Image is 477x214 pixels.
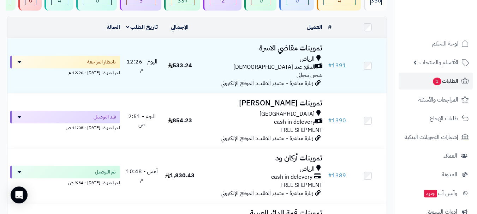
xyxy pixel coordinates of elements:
[87,59,116,66] span: بانتظار المراجعة
[94,114,116,121] span: قيد التوصيل
[300,165,315,173] span: الرياض
[10,123,120,131] div: اخر تحديث: [DATE] - 11:05 ص
[260,110,315,118] span: [GEOGRAPHIC_DATA]
[307,23,322,31] a: العميل
[11,187,28,203] div: Open Intercom Messenger
[297,71,322,79] span: شحن مجاني
[399,166,473,183] a: المدونة
[430,114,458,123] span: طلبات الإرجاع
[202,44,322,52] h3: تموينات مقاضي الاسرة
[399,91,473,108] a: المراجعات والأسئلة
[432,76,458,86] span: الطلبات
[221,134,313,142] span: زيارة مباشرة - مصدر الطلب: الموقع الإلكتروني
[328,23,332,31] a: #
[10,178,120,186] div: اخر تحديث: [DATE] - 9:54 ص
[233,63,315,71] span: الدفع عند [DEMOGRAPHIC_DATA]
[399,129,473,146] a: إشعارات التحويلات البنكية
[328,61,346,70] a: #1391
[399,73,473,90] a: الطلبات1
[171,23,189,31] a: الإجمالي
[328,61,332,70] span: #
[429,19,470,34] img: logo-2.png
[280,181,322,189] span: FREE SHIPMENT
[271,173,312,181] span: cash in delevery
[399,110,473,127] a: طلبات الإرجاع
[424,190,437,197] span: جديد
[107,23,120,31] a: الحالة
[274,118,315,126] span: cash in delevery
[221,189,313,197] span: زيارة مباشرة - مصدر الطلب: الموقع الإلكتروني
[399,35,473,52] a: لوحة التحكم
[328,171,346,180] a: #1389
[443,151,457,161] span: العملاء
[280,126,322,134] span: FREE SHIPMENT
[433,78,441,85] span: 1
[423,188,457,198] span: وآتس آب
[221,79,313,87] span: زيارة مباشرة - مصدر الطلب: الموقع الإلكتروني
[442,170,457,179] span: المدونة
[10,68,120,76] div: اخر تحديث: [DATE] - 12:26 م
[418,95,458,105] span: المراجعات والأسئلة
[168,61,192,70] span: 533.24
[128,112,156,129] span: اليوم - 2:51 ص
[328,171,332,180] span: #
[126,23,158,31] a: تاريخ الطلب
[202,99,322,107] h3: تموينات [PERSON_NAME]
[95,169,116,176] span: تم التوصيل
[165,171,195,180] span: 1,830.43
[126,167,158,184] span: أمس - 10:48 م
[399,185,473,202] a: وآتس آبجديد
[202,154,322,162] h3: تموينات أركان ود
[328,116,346,125] a: #1390
[126,57,157,74] span: اليوم - 12:26 م
[419,57,458,67] span: الأقسام والمنتجات
[300,55,315,63] span: الرياض
[405,132,458,142] span: إشعارات التحويلات البنكية
[399,147,473,164] a: العملاء
[432,39,458,49] span: لوحة التحكم
[328,116,332,125] span: #
[168,116,192,125] span: 854.23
